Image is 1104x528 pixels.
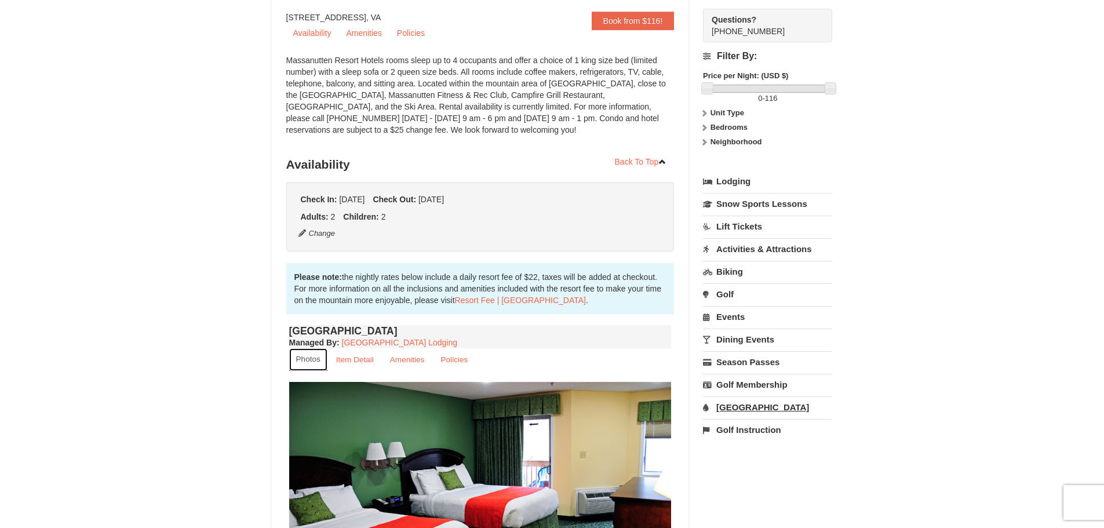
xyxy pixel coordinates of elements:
[331,212,336,221] span: 2
[607,153,675,170] a: Back To Top
[703,419,832,440] a: Golf Instruction
[296,355,320,363] small: Photos
[703,216,832,237] a: Lift Tickets
[703,238,832,260] a: Activities & Attractions
[329,348,381,371] a: Item Detail
[336,355,374,364] small: Item Detail
[455,296,586,305] a: Resort Fee | [GEOGRAPHIC_DATA]
[703,374,832,395] a: Golf Membership
[703,171,832,192] a: Lodging
[703,51,832,61] h4: Filter By:
[703,351,832,373] a: Season Passes
[343,212,378,221] strong: Children:
[390,355,425,364] small: Amenities
[289,338,337,347] span: Managed By
[703,193,832,214] a: Snow Sports Lessons
[294,272,342,282] strong: Please note:
[382,348,432,371] a: Amenities
[433,348,475,371] a: Policies
[703,93,832,104] label: -
[286,263,675,314] div: the nightly rates below include a daily resort fee of $22, taxes will be added at checkout. For m...
[381,212,386,221] span: 2
[703,71,788,80] strong: Price per Night: (USD $)
[289,348,327,371] a: Photos
[712,14,811,36] span: [PHONE_NUMBER]
[418,195,444,204] span: [DATE]
[286,153,675,176] h3: Availability
[390,24,432,42] a: Policies
[711,108,744,117] strong: Unit Type
[298,227,336,240] button: Change
[703,283,832,305] a: Golf
[703,261,832,282] a: Biking
[289,325,672,337] h4: [GEOGRAPHIC_DATA]
[339,24,388,42] a: Amenities
[758,94,762,103] span: 0
[765,94,778,103] span: 116
[712,15,756,24] strong: Questions?
[339,195,365,204] span: [DATE]
[711,137,762,146] strong: Neighborhood
[711,123,748,132] strong: Bedrooms
[342,338,457,347] a: [GEOGRAPHIC_DATA] Lodging
[440,355,468,364] small: Policies
[301,212,329,221] strong: Adults:
[703,306,832,327] a: Events
[301,195,337,204] strong: Check In:
[592,12,675,30] a: Book from $116!
[286,24,338,42] a: Availability
[703,329,832,350] a: Dining Events
[286,54,675,147] div: Massanutten Resort Hotels rooms sleep up to 4 occupants and offer a choice of 1 king size bed (li...
[373,195,416,204] strong: Check Out:
[703,396,832,418] a: [GEOGRAPHIC_DATA]
[289,338,340,347] strong: :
